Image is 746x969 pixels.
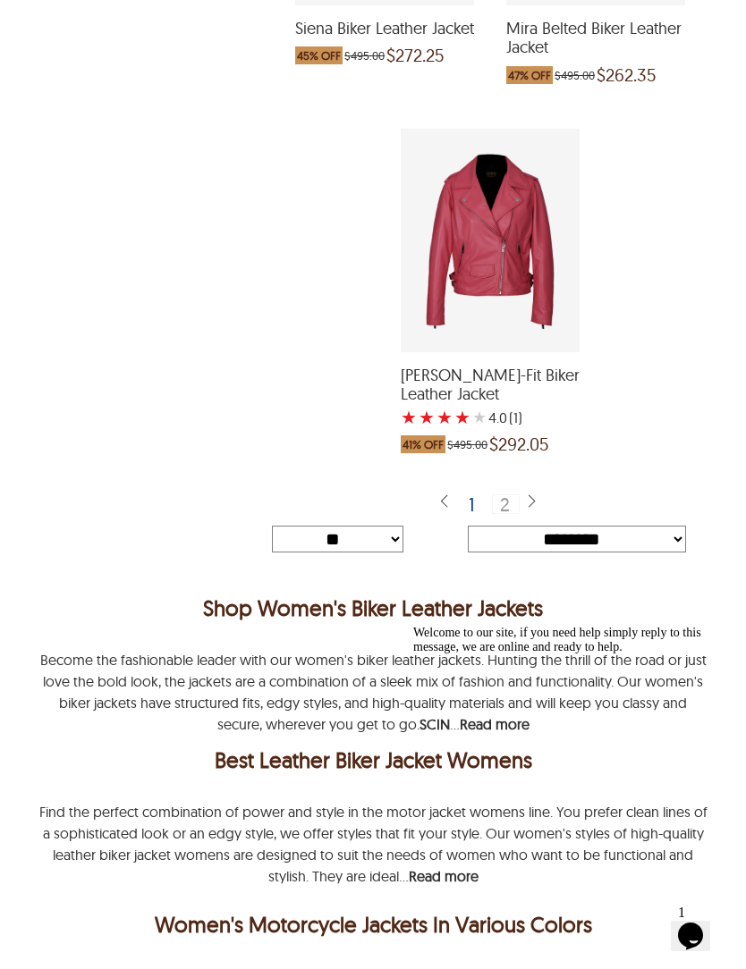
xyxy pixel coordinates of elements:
[38,592,709,624] h1: <p>Shop Women's Biker Leather Jackets</p>
[454,409,470,426] label: 4 rating
[401,409,417,426] label: 1 rating
[472,409,487,426] label: 5 rating
[506,19,685,57] span: Mira Belted Biker Leather Jacket
[509,409,522,426] span: )
[38,908,709,940] h2: <p>Women's Motorcycle Jackets In Various Colors</p>
[437,409,453,426] label: 3 rating
[38,592,709,624] p: Shop Women's Biker Leather Jackets
[7,7,329,36] div: Welcome to our site, if you need help simply reply to this message, we are online and ready to help.
[295,19,474,38] span: Siena Biker Leather Jacket
[401,435,445,453] span: 41% OFF
[38,744,709,776] h2: Best Leather Biker Jacket Womens
[509,409,518,426] span: (1
[406,619,728,889] iframe: chat widget
[489,435,548,453] span: $292.05
[555,66,595,84] span: $495.00
[419,409,435,426] label: 2 rating
[344,46,385,64] span: $495.00
[7,7,295,35] span: Welcome to our site, if you need help simply reply to this message, we are online and ready to help.
[386,46,444,64] span: $272.25
[447,435,487,453] span: $495.00
[401,341,580,462] a: Carol Tapered-Fit Biker Leather Jacket with a 4 Star Rating 1 Product Review which was at a price...
[597,66,656,84] span: $262.35
[524,493,538,510] img: sprite-icon
[506,66,553,84] span: 47% OFF
[462,495,483,513] div: 1
[42,908,705,940] p: Women's Motorcycle Jackets In Various Colors
[437,493,451,510] img: sprite-icon
[39,803,708,885] p: Find the perfect combination of power and style in the motor jacket womens line. You prefer clean...
[671,897,728,951] iframe: chat widget
[401,366,580,404] span: Carol Tapered-Fit Biker Leather Jacket
[295,46,343,64] span: 45% OFF
[488,409,507,426] label: 4.0
[42,744,705,776] div: Best Leather Biker Jacket Womens
[492,494,520,514] div: 2
[40,651,707,733] p: Become the fashionable leader with our women's biker leather jackets. Hunting the thrill of the r...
